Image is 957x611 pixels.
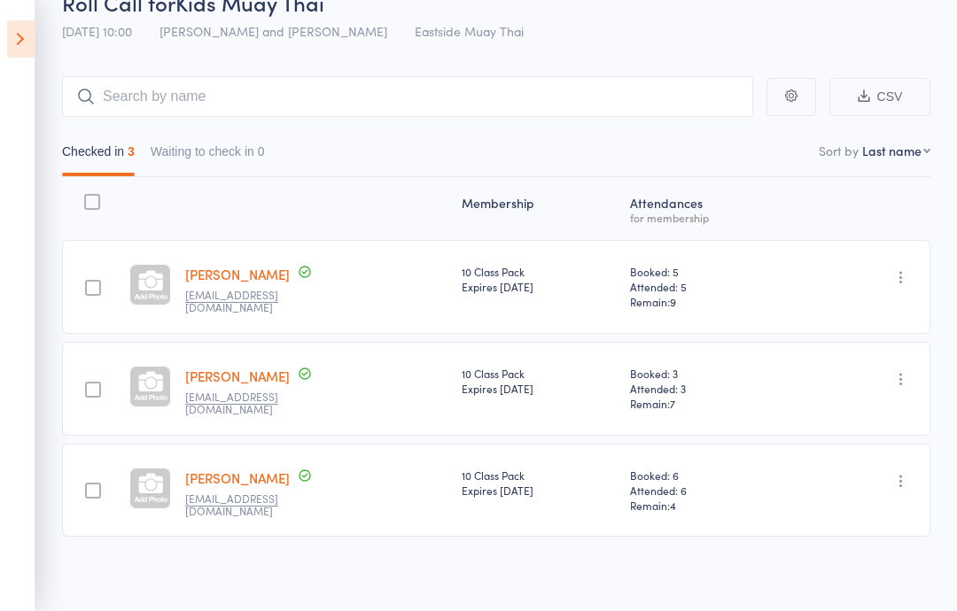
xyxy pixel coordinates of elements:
[455,185,624,232] div: Membership
[462,483,617,498] div: Expires [DATE]
[630,396,797,411] span: Remain:
[670,396,675,411] span: 7
[630,366,797,381] span: Booked: 3
[829,78,930,116] button: CSV
[415,22,524,40] span: Eastside Muay Thai
[670,294,676,309] span: 9
[630,498,797,513] span: Remain:
[862,142,922,159] div: Last name
[128,144,135,159] div: 3
[630,264,797,279] span: Booked: 5
[151,135,265,176] button: Waiting to check in0
[462,468,617,498] div: 10 Class Pack
[185,492,300,518] small: brigid1ogorman@gmail.com
[630,279,797,294] span: Attended: 5
[185,391,300,416] small: noemail@example.com
[462,366,617,396] div: 10 Class Pack
[185,289,300,314] small: vicky3819@gmail.com
[670,498,676,513] span: 4
[630,483,797,498] span: Attended: 6
[462,279,617,294] div: Expires [DATE]
[630,381,797,396] span: Attended: 3
[462,381,617,396] div: Expires [DATE]
[462,264,617,294] div: 10 Class Pack
[62,135,135,176] button: Checked in3
[159,22,387,40] span: [PERSON_NAME] and [PERSON_NAME]
[185,468,290,487] a: [PERSON_NAME]
[62,22,132,40] span: [DATE] 10:00
[630,212,797,223] div: for membership
[819,142,859,159] label: Sort by
[630,294,797,309] span: Remain:
[630,468,797,483] span: Booked: 6
[185,265,290,283] a: [PERSON_NAME]
[258,144,265,159] div: 0
[623,185,804,232] div: Atten­dances
[185,367,290,385] a: [PERSON_NAME]
[62,76,753,117] input: Search by name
